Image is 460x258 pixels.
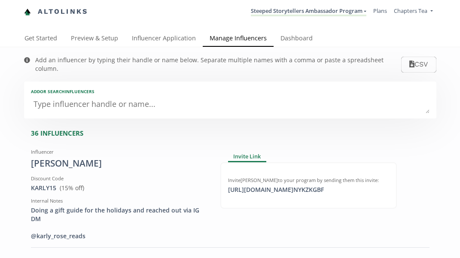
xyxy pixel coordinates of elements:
div: 36 INFLUENCERS [31,129,436,138]
a: Influencer Application [125,30,203,48]
a: Chapters Tea [394,7,433,17]
div: Add or search INFLUENCERS [31,88,430,94]
a: Manage Influencers [203,30,274,48]
a: Dashboard [274,30,320,48]
div: Internal Notes [31,197,207,204]
span: Chapters Tea [394,7,427,15]
div: Add an influencer by typing their handle or name below. Separate multiple names with a comma or p... [35,56,402,73]
a: Plans [373,7,387,15]
div: Invite [PERSON_NAME] to your program by sending them this invite: [228,177,389,184]
div: Discount Code [31,175,207,182]
div: Doing a gift guide for the holidays and reached out via IG DM @karly_rose_reads [31,206,207,240]
a: Get Started [18,30,64,48]
div: [PERSON_NAME] [31,157,207,170]
span: ( 15 % off) [60,184,84,192]
img: favicon-32x32.png [24,9,31,15]
div: Invite Link [228,152,267,162]
button: CSV [401,57,436,73]
div: [URL][DOMAIN_NAME] NYKZKGBF [223,185,329,194]
div: Influencer [31,149,207,155]
a: Steeped Storytellers Ambassador Program [251,7,366,16]
a: KARLY15 [31,184,56,192]
a: Preview & Setup [64,30,125,48]
a: Altolinks [24,5,88,19]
